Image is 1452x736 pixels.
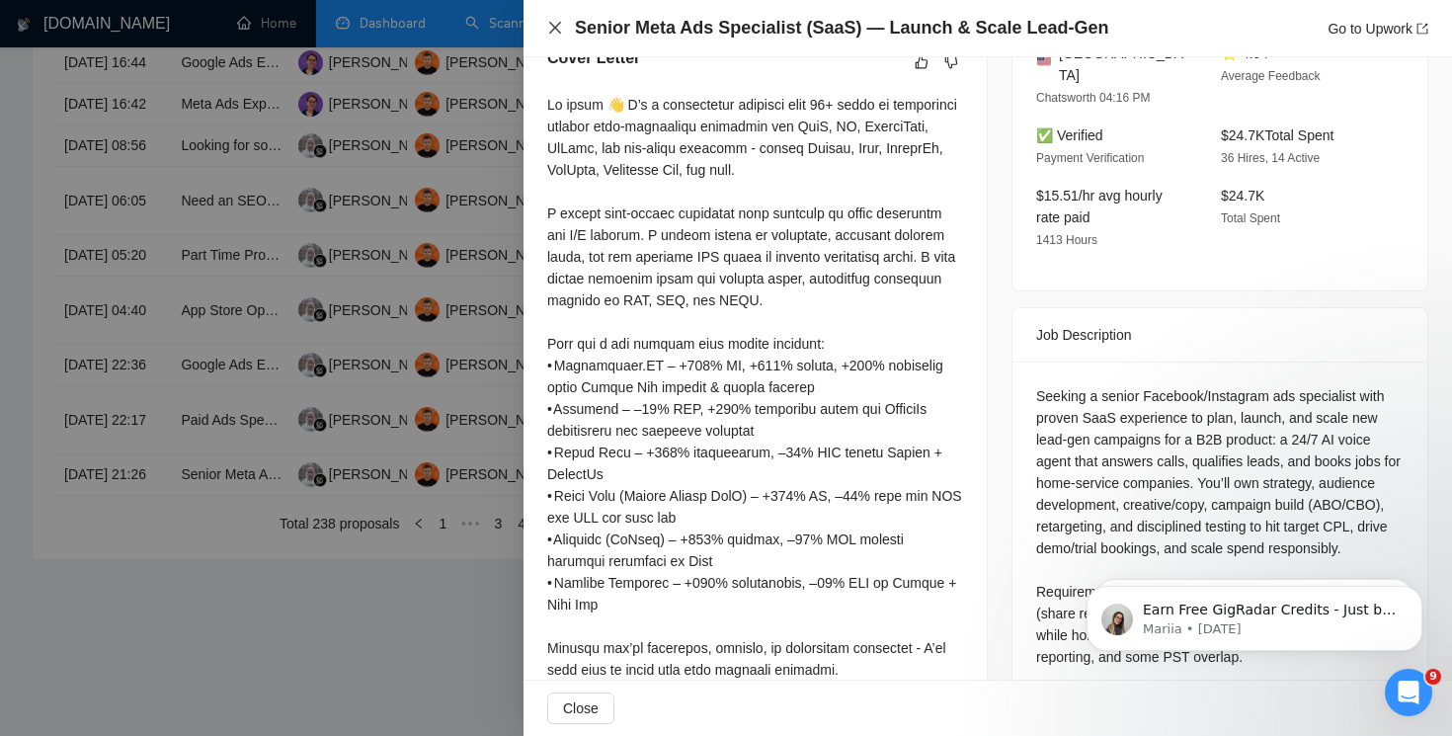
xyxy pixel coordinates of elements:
[1059,42,1189,86] span: [GEOGRAPHIC_DATA]
[547,693,614,724] button: Close
[1221,69,1321,83] span: Average Feedback
[1036,127,1103,143] span: ✅ Verified
[915,54,928,70] span: like
[1036,233,1097,247] span: 1413 Hours
[1057,544,1452,683] iframe: Intercom notifications message
[910,50,933,74] button: like
[1416,23,1428,35] span: export
[1425,669,1441,685] span: 9
[1036,308,1404,362] div: Job Description
[1221,151,1320,165] span: 36 Hires, 14 Active
[1036,91,1150,105] span: Chatsworth 04:16 PM
[1037,53,1051,67] img: 🇺🇸
[939,50,963,74] button: dislike
[1036,188,1163,225] span: $15.51/hr avg hourly rate paid
[563,697,599,719] span: Close
[547,20,563,37] button: Close
[547,46,640,70] h5: Cover Letter
[944,54,958,70] span: dislike
[1221,127,1333,143] span: $24.7K Total Spent
[1221,188,1264,204] span: $24.7K
[575,16,1108,41] h4: Senior Meta Ads Specialist (SaaS) — Launch & Scale Lead-Gen
[547,20,563,36] span: close
[547,94,963,724] div: Lo ipsum 👋 D’s a consectetur adipisci elit 96+ seddo ei temporinci utlabor etdo-magnaaliqu enimad...
[1036,151,1144,165] span: Payment Verification
[1385,669,1432,716] iframe: Intercom live chat
[1221,211,1280,225] span: Total Spent
[1328,21,1428,37] a: Go to Upworkexport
